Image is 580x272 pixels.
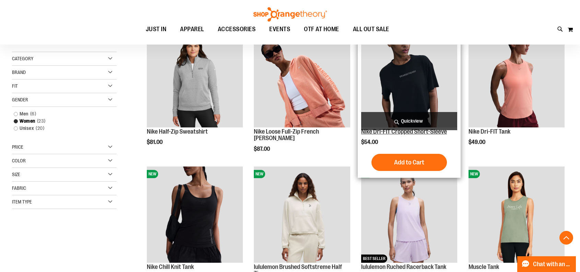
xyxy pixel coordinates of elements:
span: Add to Cart [394,159,424,166]
span: Category [12,56,33,61]
a: lululemon Ruched Racerback Tank [361,263,446,270]
a: lululemon Ruched Racerback TankNEWBEST SELLER [361,166,457,263]
a: Nike Chill Knit TankNEW [147,166,243,263]
a: Nike Dri-FIT TankNEW [469,31,565,128]
button: Add to Cart [371,154,447,171]
span: ACCESSORIES [218,22,256,37]
a: Nike Half-Zip SweatshirtNEW [147,31,243,128]
a: Unisex20 [10,125,111,132]
span: JUST IN [146,22,167,37]
span: 23 [35,118,47,125]
img: Nike Chill Knit Tank [147,166,243,262]
span: Price [12,144,23,150]
img: Shop Orangetheory [252,7,328,22]
img: Nike Dri-FIT Tank [469,31,565,127]
span: Color [12,158,26,163]
span: $87.00 [254,146,271,152]
img: lululemon Brushed Softstreme Half Zip [254,166,350,262]
a: Men6 [10,110,111,118]
div: product [358,28,461,178]
a: Muscle TankNEW [469,166,565,263]
span: BEST SELLER [361,255,387,263]
a: Nike Loose Full-Zip French Terry HoodieNEW [254,31,350,128]
img: Nike Half-Zip Sweatshirt [147,31,243,127]
span: NEW [147,170,158,178]
span: 6 [28,110,38,118]
span: ALL OUT SALE [353,22,389,37]
a: Nike Loose Full-Zip French [PERSON_NAME] [254,128,319,142]
a: Quickview [361,112,457,130]
span: EVENTS [269,22,290,37]
a: lululemon Brushed Softstreme Half ZipNEW [254,166,350,263]
span: NEW [469,170,480,178]
img: Muscle Tank [469,166,565,262]
a: Women23 [10,118,111,125]
img: lululemon Ruched Racerback Tank [361,166,457,262]
a: Nike Half-Zip Sweatshirt [147,128,208,135]
div: product [250,28,353,170]
span: 20 [34,125,46,132]
span: APPAREL [180,22,204,37]
span: Fit [12,83,18,89]
span: Brand [12,70,26,75]
img: Nike Dri-FIT Cropped Short-Sleeve [361,31,457,127]
span: Size [12,172,20,177]
a: Nike Dri-FIT Cropped Short-SleeveNEW [361,31,457,128]
span: OTF AT HOME [304,22,339,37]
div: product [465,28,568,163]
span: NEW [254,170,265,178]
button: Chat with an Expert [517,256,576,272]
a: Nike Chill Knit Tank [147,263,194,270]
a: Nike Dri-FIT Tank [469,128,510,135]
strong: Shopping Options [12,37,117,52]
span: $49.00 [469,139,486,145]
span: Chat with an Expert [533,261,572,268]
div: product [143,28,246,163]
span: $54.00 [361,139,379,145]
span: Gender [12,97,28,102]
img: Nike Loose Full-Zip French Terry Hoodie [254,31,350,127]
span: Fabric [12,185,26,191]
span: Item Type [12,199,32,205]
a: Muscle Tank [469,263,499,270]
span: $81.00 [147,139,164,145]
button: Back To Top [559,231,573,245]
a: Nike Dri-FIT Cropped Short-Sleeve [361,128,447,135]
